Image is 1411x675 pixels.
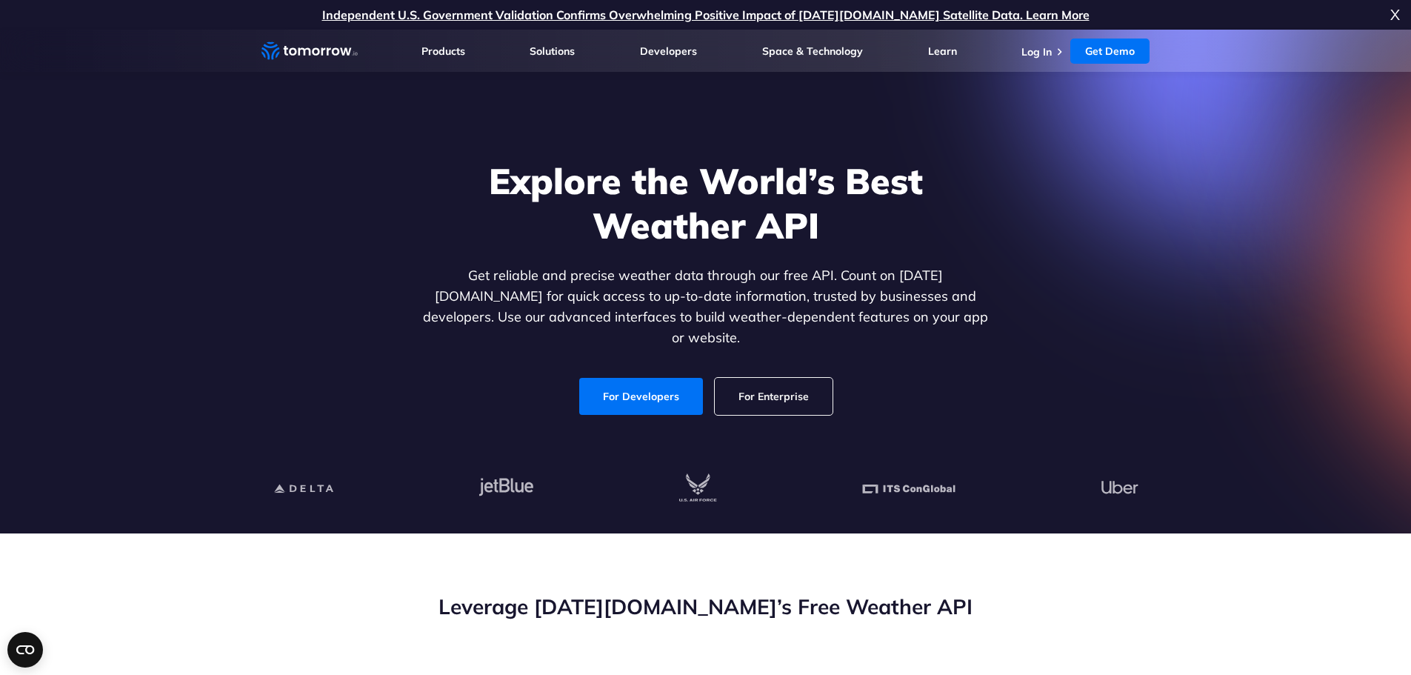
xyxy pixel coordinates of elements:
a: Get Demo [1070,39,1150,64]
a: Log In [1021,45,1052,59]
a: For Enterprise [715,378,833,415]
a: Home link [261,40,358,62]
a: Developers [640,44,697,58]
button: Open CMP widget [7,632,43,668]
a: Independent U.S. Government Validation Confirms Overwhelming Positive Impact of [DATE][DOMAIN_NAM... [322,7,1090,22]
h1: Explore the World’s Best Weather API [420,159,992,247]
h2: Leverage [DATE][DOMAIN_NAME]’s Free Weather API [261,593,1150,621]
p: Get reliable and precise weather data through our free API. Count on [DATE][DOMAIN_NAME] for quic... [420,265,992,348]
a: Space & Technology [762,44,863,58]
a: For Developers [579,378,703,415]
a: Learn [928,44,957,58]
a: Solutions [530,44,575,58]
a: Products [421,44,465,58]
